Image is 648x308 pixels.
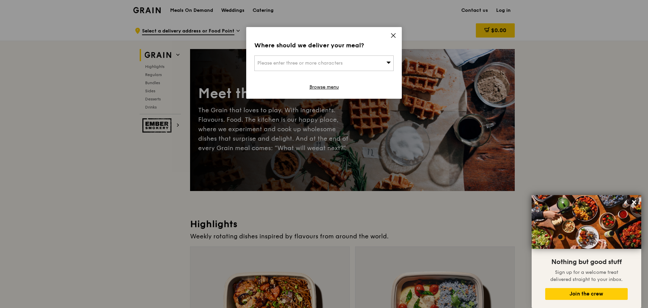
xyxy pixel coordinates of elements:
img: DSC07876-Edit02-Large.jpeg [532,195,641,249]
button: Close [629,197,640,208]
span: Nothing but good stuff [551,258,622,266]
a: Browse menu [309,84,339,91]
div: Where should we deliver your meal? [254,41,394,50]
button: Join the crew [545,288,628,300]
span: Sign up for a welcome treat delivered straight to your inbox. [550,269,623,282]
span: Please enter three or more characters [257,60,343,66]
